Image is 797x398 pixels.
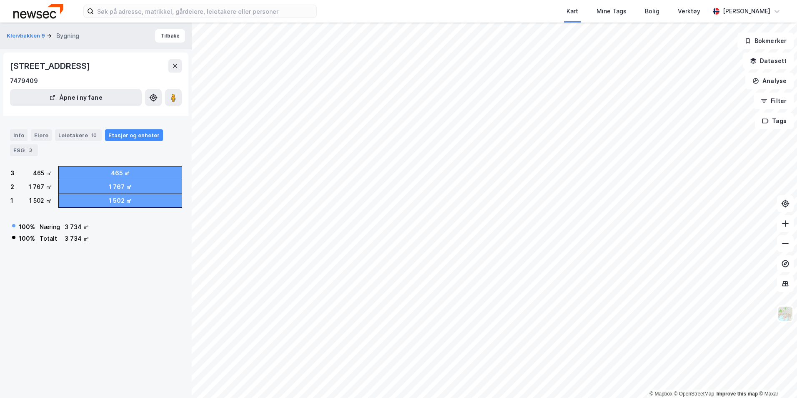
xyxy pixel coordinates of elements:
div: Totalt [40,234,60,244]
div: Leietakere [55,129,102,141]
div: 3 734 ㎡ [65,234,89,244]
div: Verktøy [678,6,700,16]
img: Z [777,306,793,322]
a: OpenStreetMap [674,391,714,397]
a: Improve this map [717,391,758,397]
div: 2 [10,182,14,192]
div: Næring [40,222,60,232]
button: Kleivbakken 9 [7,32,47,40]
a: Mapbox [649,391,672,397]
div: 10 [90,131,98,139]
button: Åpne i ny fane [10,89,142,106]
div: Kart [566,6,578,16]
button: Datasett [743,53,794,69]
button: Filter [754,93,794,109]
iframe: Chat Widget [755,358,797,398]
button: Tags [755,113,794,129]
div: 7479409 [10,76,38,86]
button: Bokmerker [737,33,794,49]
div: 1 767 ㎡ [109,182,132,192]
div: ESG [10,144,38,156]
button: Analyse [745,73,794,89]
div: Kontrollprogram for chat [755,358,797,398]
div: Mine Tags [596,6,627,16]
div: [PERSON_NAME] [723,6,770,16]
div: 3 [26,146,35,154]
div: 100 % [19,222,35,232]
img: newsec-logo.f6e21ccffca1b3a03d2d.png [13,4,63,18]
div: 1 767 ㎡ [29,182,52,192]
div: Etasjer og enheter [108,131,160,139]
div: Eiere [31,129,52,141]
div: 1 [10,196,13,206]
div: 3 734 ㎡ [65,222,89,232]
input: Søk på adresse, matrikkel, gårdeiere, leietakere eller personer [94,5,316,18]
div: 1 502 ㎡ [29,196,52,206]
div: 465 ㎡ [33,168,52,178]
div: Info [10,129,28,141]
button: Tilbake [155,29,185,43]
div: [STREET_ADDRESS] [10,59,92,73]
div: 1 502 ㎡ [109,196,132,206]
div: 3 [10,168,15,178]
div: 465 ㎡ [111,168,130,178]
div: Bygning [56,31,79,41]
div: 100 % [19,234,35,244]
div: Bolig [645,6,659,16]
